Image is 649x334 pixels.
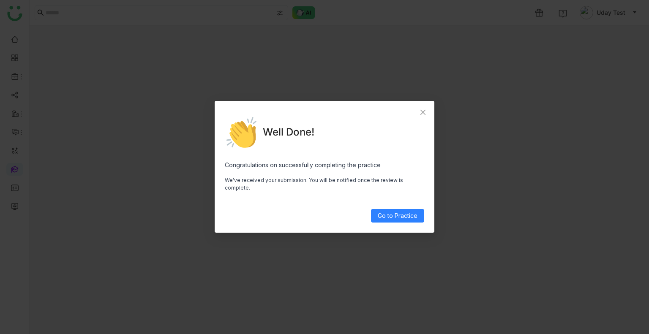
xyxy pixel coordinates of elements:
button: Go to Practice [371,209,424,223]
div: Congratulations on successfully completing the practice [225,160,424,170]
span: Go to Practice [378,212,417,221]
div: Well Done! [225,111,424,154]
button: Close [412,101,434,124]
span: 👏 [225,111,259,154]
div: We've received your submission. You will be notified once the review is complete. [225,177,424,193]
